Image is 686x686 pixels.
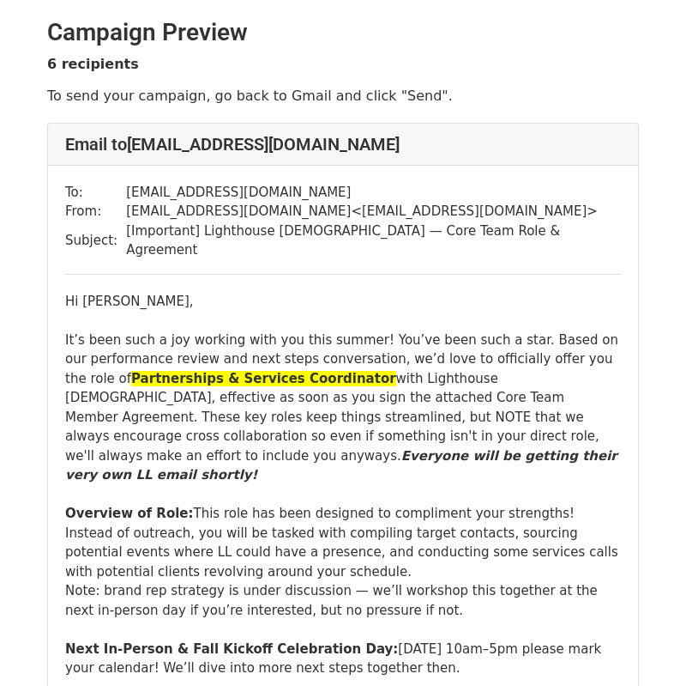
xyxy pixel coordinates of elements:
[126,202,621,222] td: [EMAIL_ADDRESS][DOMAIN_NAME] < [EMAIL_ADDRESS][DOMAIN_NAME] >
[65,292,621,582] div: Hi [PERSON_NAME], It’s been such a joy working with you this summer! You’ve been such a star. Bas...
[65,641,398,657] b: Next In-Person & Fall Kickoff Celebration Day:
[65,222,126,260] td: Subject:
[126,222,621,260] td: [Important] Lighthouse [DEMOGRAPHIC_DATA] — Core Team Role & Agreement
[47,87,639,105] p: To send your campaign, go back to Gmail and click "Send".
[65,506,194,521] b: Overview of Role:
[47,18,639,47] h2: Campaign Preview
[65,581,621,620] div: Note: brand rep strategy is under discussion — we’ll workshop this together at the next in-person...
[65,134,621,155] h4: Email to [EMAIL_ADDRESS][DOMAIN_NAME]
[65,202,126,222] td: From:
[47,56,139,72] strong: 6 recipients
[65,448,617,483] i: Everyone will be getting their very own LL email shortly!
[65,183,126,203] td: To:
[131,371,396,386] b: Partnerships & Services Coordinator
[126,183,621,203] td: [EMAIL_ADDRESS][DOMAIN_NAME]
